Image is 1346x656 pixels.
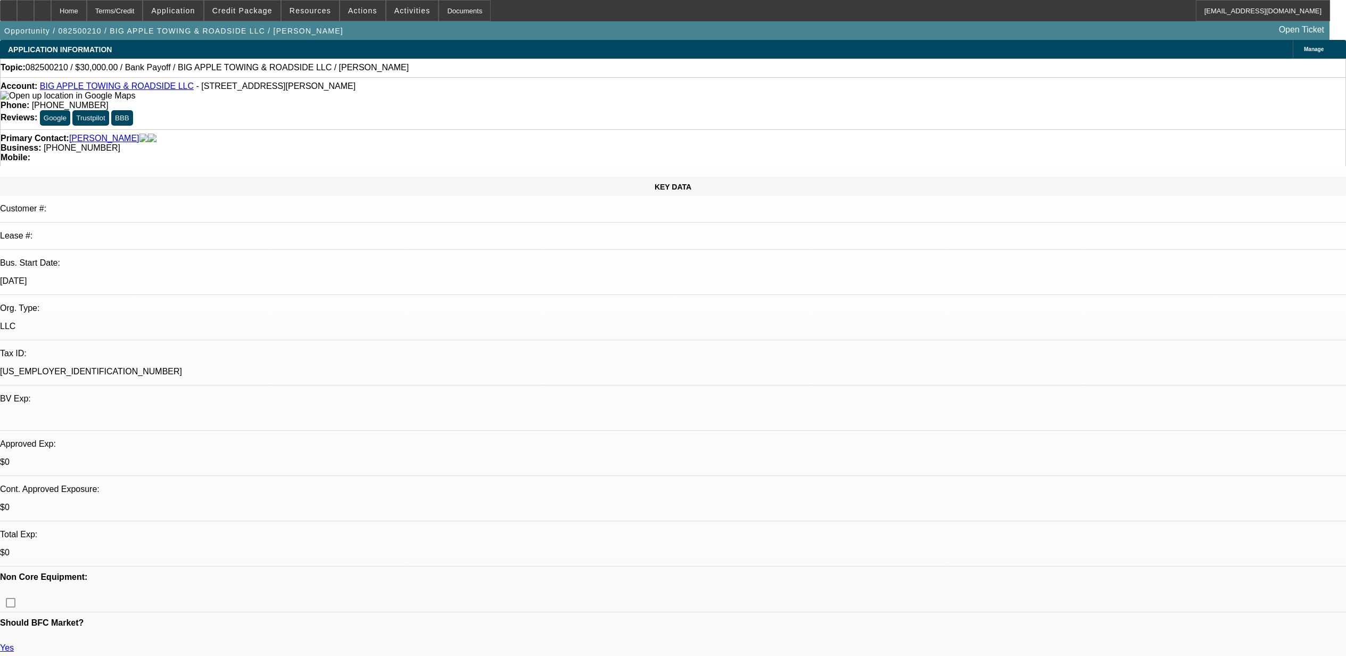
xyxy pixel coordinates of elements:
[386,1,439,21] button: Activities
[8,45,112,54] span: APPLICATION INFORMATION
[32,101,109,110] span: [PHONE_NUMBER]
[1,81,37,91] strong: Account:
[151,6,195,15] span: Application
[290,6,331,15] span: Resources
[40,110,70,126] button: Google
[44,143,120,152] span: [PHONE_NUMBER]
[26,63,409,72] span: 082500210 / $30,000.00 / Bank Payoff / BIG APPLE TOWING & ROADSIDE LLC / [PERSON_NAME]
[1,143,41,152] strong: Business:
[394,6,431,15] span: Activities
[1,91,135,101] img: Open up location in Google Maps
[1,113,37,122] strong: Reviews:
[148,134,156,143] img: linkedin-icon.png
[348,6,377,15] span: Actions
[1,101,29,110] strong: Phone:
[340,1,385,21] button: Actions
[1304,46,1324,52] span: Manage
[111,110,133,126] button: BBB
[1,134,69,143] strong: Primary Contact:
[1275,21,1328,39] a: Open Ticket
[1,91,135,100] a: View Google Maps
[212,6,272,15] span: Credit Package
[1,63,26,72] strong: Topic:
[4,27,343,35] span: Opportunity / 082500210 / BIG APPLE TOWING & ROADSIDE LLC / [PERSON_NAME]
[139,134,148,143] img: facebook-icon.png
[282,1,339,21] button: Resources
[143,1,203,21] button: Application
[204,1,280,21] button: Credit Package
[1,153,30,162] strong: Mobile:
[196,81,356,91] span: - [STREET_ADDRESS][PERSON_NAME]
[655,183,691,191] span: KEY DATA
[40,81,194,91] a: BIG APPLE TOWING & ROADSIDE LLC
[72,110,109,126] button: Trustpilot
[69,134,139,143] a: [PERSON_NAME]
